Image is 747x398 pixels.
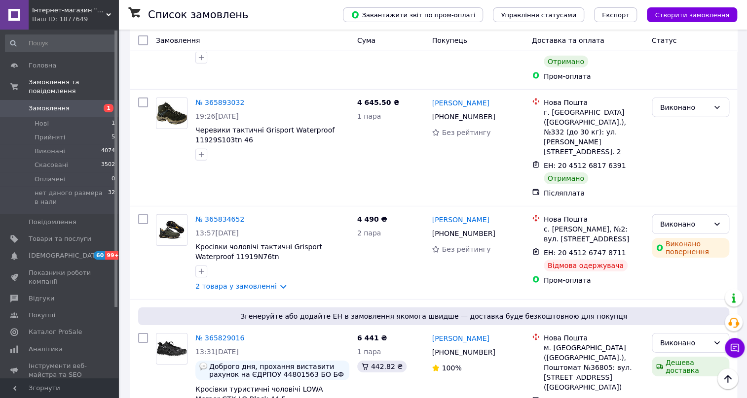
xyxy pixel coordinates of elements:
[357,229,381,237] span: 2 пара
[156,336,187,362] img: Фото товару
[156,102,187,125] img: Фото товару
[156,36,200,44] span: Замовлення
[544,343,644,392] div: м. [GEOGRAPHIC_DATA] ([GEOGRAPHIC_DATA].), Поштомат №36805: вул. [STREET_ADDRESS] ([GEOGRAPHIC_DA...
[104,104,113,112] span: 1
[199,363,207,370] img: :speech_balloon:
[432,215,489,225] a: [PERSON_NAME]
[647,7,737,22] button: Створити замовлення
[195,126,335,144] a: Черевики тактичні Grisport Waterproof 11929S103tn 46
[195,229,239,237] span: 13:57[DATE]
[594,7,637,22] button: Експорт
[544,71,644,81] div: Пром-оплата
[112,133,115,142] span: 5
[29,311,55,320] span: Покупці
[156,333,187,365] a: Фото товару
[442,129,490,136] span: Без рейтингу
[32,6,106,15] span: Інтернет-магазин "Sport-Tops"
[351,10,475,19] span: Завантажити звіт по пром-оплаті
[544,162,626,169] span: ЕН: 20 4512 6817 6391
[195,99,244,106] a: № 365893032
[35,175,66,184] span: Оплачені
[655,11,729,19] span: Створити замовлення
[195,243,322,261] span: Кросівки чоловічі тактичні Grisport Waterproof 11919N76tn
[660,219,709,230] div: Виконано
[35,161,68,169] span: Скасовані
[544,188,644,198] div: Післяплата
[660,337,709,348] div: Виконано
[195,112,239,120] span: 19:26[DATE]
[544,333,644,343] div: Нова Пошта
[725,338,745,358] button: Чат з покупцем
[35,147,65,156] span: Виконані
[142,311,725,321] span: Згенеруйте або додайте ЕН в замовлення якомога швидше — доставка буде безкоштовною для покупця
[156,98,187,129] a: Фото товару
[652,357,729,376] div: Дешева доставка
[493,7,584,22] button: Управління статусами
[544,107,644,157] div: г. [GEOGRAPHIC_DATA] ([GEOGRAPHIC_DATA].), №332 (до 30 кг): ул. [PERSON_NAME][STREET_ADDRESS]. 2
[29,218,76,227] span: Повідомлення
[112,175,115,184] span: 0
[432,113,495,121] span: [PHONE_NUMBER]
[660,102,709,113] div: Виконано
[432,348,495,356] span: [PHONE_NUMBER]
[544,98,644,107] div: Нова Пошта
[544,249,626,257] span: ЕН: 20 4512 6747 8711
[602,11,630,19] span: Експорт
[94,251,105,260] span: 60
[35,119,49,128] span: Нові
[148,9,248,21] h1: Список замовлень
[112,119,115,128] span: 1
[432,98,489,108] a: [PERSON_NAME]
[432,230,495,237] span: [PHONE_NUMBER]
[442,245,490,253] span: Без рейтингу
[5,34,116,52] input: Пошук
[357,112,381,120] span: 1 пара
[156,220,187,240] img: Фото товару
[357,215,387,223] span: 4 490 ₴
[501,11,576,19] span: Управління статусами
[29,294,54,303] span: Відгуки
[637,10,737,18] a: Створити замовлення
[195,348,239,356] span: 13:31[DATE]
[442,364,461,372] span: 100%
[101,161,115,169] span: 3502
[717,368,738,389] button: Наверх
[544,275,644,285] div: Пром-оплата
[357,361,407,372] div: 442.82 ₴
[532,36,604,44] span: Доставка та оплата
[544,224,644,244] div: с. [PERSON_NAME], №2: вул. [STREET_ADDRESS]
[432,36,467,44] span: Покупець
[29,345,63,354] span: Аналітика
[101,147,115,156] span: 4074
[432,333,489,343] a: [PERSON_NAME]
[195,334,244,342] a: № 365829016
[357,348,381,356] span: 1 пара
[343,7,483,22] button: Завантажити звіт по пром-оплаті
[652,36,677,44] span: Статус
[29,328,82,336] span: Каталог ProSale
[195,282,277,290] a: 2 товара у замовленні
[544,214,644,224] div: Нова Пошта
[357,36,375,44] span: Cума
[652,238,729,258] div: Виконано повернення
[544,260,628,271] div: Відмова одержувача
[29,78,118,96] span: Замовлення та повідомлення
[29,61,56,70] span: Головна
[195,215,244,223] a: № 365834652
[156,214,187,246] a: Фото товару
[32,15,118,24] div: Ваш ID: 1877649
[29,268,91,286] span: Показники роботи компанії
[35,189,108,206] span: нет даного размера в нали
[209,363,345,378] span: Доброго дня, прохання виставити рахунок на ЄДРПОУ 44801563 БО БФ «ГЕНЕЗИС ДЛЯ УКРАЇНИ»
[105,251,121,260] span: 99+
[29,251,102,260] span: [DEMOGRAPHIC_DATA]
[35,133,65,142] span: Прийняті
[357,99,400,106] span: 4 645.50 ₴
[108,189,115,206] span: 32
[544,172,588,184] div: Отримано
[357,334,387,342] span: 6 441 ₴
[544,56,588,67] div: Отримано
[29,362,91,379] span: Інструменти веб-майстра та SEO
[29,234,91,243] span: Товари та послуги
